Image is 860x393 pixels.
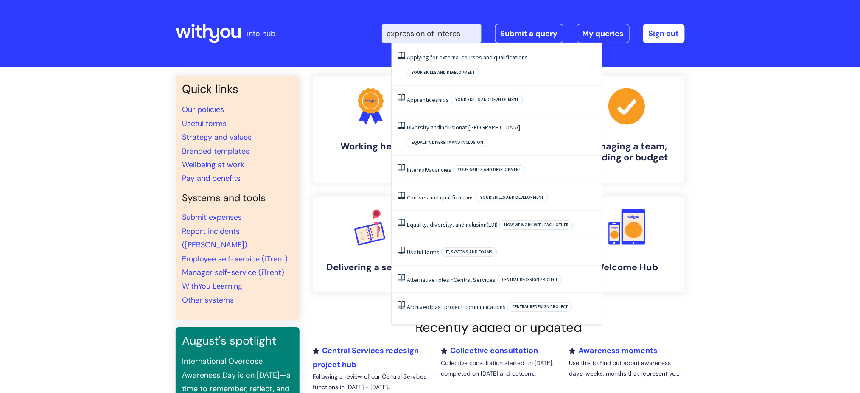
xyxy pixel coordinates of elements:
[407,194,474,201] a: Courses and qualifications
[576,141,678,163] h4: Managing a team, building or budget
[182,146,250,156] a: Branded templates
[407,303,506,311] a: Archiveofpast project communications
[499,220,573,230] span: How we work with each other
[182,267,285,278] a: Manager self-service (iTrent)
[495,24,563,43] a: Submit a query
[407,221,498,228] a: Equality, diversity, andinclusion(EDI)
[451,95,523,104] span: Your skills and development
[569,358,684,379] p: Use this to Find out about awareness days, weeks, months that represent yo...
[313,196,429,292] a: Delivering a service
[182,281,243,291] a: WithYou Learning
[182,212,242,222] a: Submit expenses
[320,141,422,152] h4: Working here
[476,193,548,202] span: Your skills and development
[182,254,288,264] a: Employee self-service (iTrent)
[182,82,293,96] h3: Quick links
[313,371,429,393] p: Following a review of our Central Services functions in [DATE] - [DATE]...
[407,166,451,174] a: InternalVacancies
[407,124,520,131] a: Diversity andinclusionat [GEOGRAPHIC_DATA]
[182,160,245,170] a: Wellbeing at work
[182,118,227,129] a: Useful forms
[407,248,440,256] a: Useful forms
[497,275,562,284] span: Central redesign project
[182,334,293,348] h3: August's spotlight
[382,24,685,43] div: | -
[247,27,276,40] p: info hub
[407,138,488,147] span: Equality, Diversity and Inclusion
[407,96,449,104] a: Apprenticeships
[182,104,224,115] a: Our policies
[182,192,293,204] h4: Systems and tools
[465,221,487,228] span: inclusion
[182,132,252,142] a: Strategy and values
[382,24,482,43] input: Search
[569,76,685,183] a: Managing a team, building or budget
[182,173,241,183] a: Pay and benefits
[182,295,234,305] a: Other systems
[407,276,496,284] a: Alternative rolesinCentral Services
[577,24,630,43] a: My queries
[569,196,685,292] a: Welcome Hub
[643,24,685,43] a: Sign out
[426,303,431,311] span: of
[576,262,678,273] h4: Welcome Hub
[407,166,426,174] span: Internal
[449,276,454,284] span: in
[569,345,658,356] a: Awareness moments
[440,124,462,131] span: inclusion
[507,302,572,312] span: Central redesign project
[313,76,429,183] a: Working here
[441,358,556,379] p: Collective consultation started on [DATE], completed on [DATE] and outcom...
[313,320,685,335] h2: Recently added or updated
[441,247,497,257] span: IT, systems and forms
[182,226,248,250] a: Report incidents ([PERSON_NAME])
[441,345,538,356] a: Collective consultation
[320,262,422,273] h4: Delivering a service
[453,165,526,174] span: Your skills and development
[313,345,419,369] a: Central Services redesign project hub
[407,53,528,61] a: Applying for external courses and qualifications
[407,68,479,77] span: Your skills and development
